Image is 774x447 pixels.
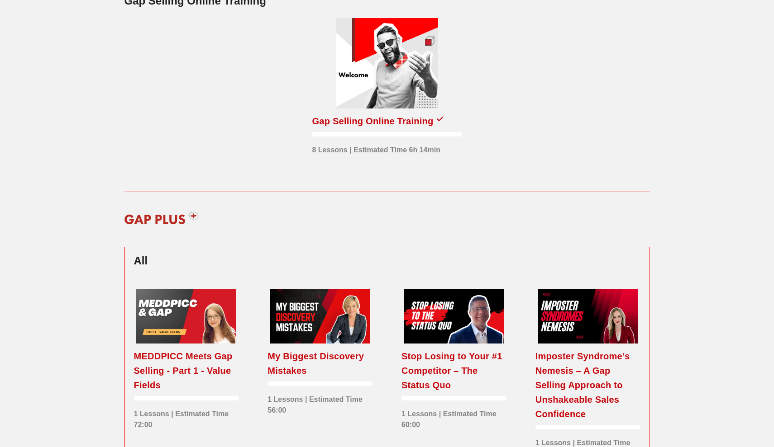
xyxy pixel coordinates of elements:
div: 1 Lessons | Estimated Time 72:00 [134,404,239,430]
div: 1 Lessons | Estimated Time 56:00 [268,390,373,416]
div: Imposter Syndrome’s Nemesis – A Gap Selling Approach to Unshakeable Sales Confidence [535,349,640,421]
div: Stop Losing to Your #1 Competitor – The Status Quo [401,349,506,392]
div: Gap Selling Online Training [312,114,434,128]
div: 1 Lessons | Estimated Time 60:00 [401,404,506,430]
img: gap-plus-logo-red.svg [119,204,205,231]
h2: All [134,253,640,269]
div: My Biggest Discovery Mistakes [268,349,373,378]
div: MEDDPICC Meets Gap Selling - Part 1 - Value Fields [134,349,239,392]
div: 8 Lessons | Estimated Time 6h 14min [312,140,440,155]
